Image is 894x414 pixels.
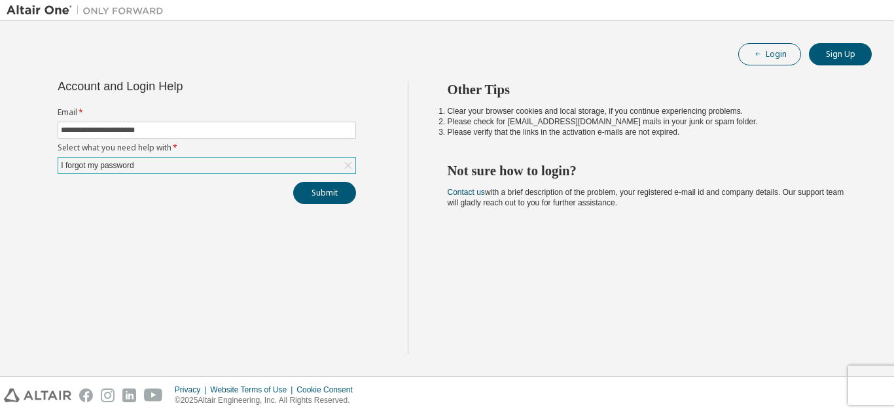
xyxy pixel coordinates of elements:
span: with a brief description of the problem, your registered e-mail id and company details. Our suppo... [448,188,844,207]
a: Contact us [448,188,485,197]
h2: Not sure how to login? [448,162,849,179]
h2: Other Tips [448,81,849,98]
div: Account and Login Help [58,81,296,92]
img: instagram.svg [101,388,115,402]
div: I forgot my password [59,158,135,173]
p: © 2025 Altair Engineering, Inc. All Rights Reserved. [175,395,361,406]
img: facebook.svg [79,388,93,402]
div: Privacy [175,385,210,395]
div: Website Terms of Use [210,385,296,395]
button: Login [738,43,801,65]
img: Altair One [7,4,170,17]
img: altair_logo.svg [4,388,71,402]
button: Sign Up [809,43,872,65]
li: Please verify that the links in the activation e-mails are not expired. [448,127,849,137]
img: linkedin.svg [122,388,136,402]
div: Cookie Consent [296,385,360,395]
li: Please check for [EMAIL_ADDRESS][DOMAIN_NAME] mails in your junk or spam folder. [448,116,849,127]
label: Select what you need help with [58,143,356,153]
li: Clear your browser cookies and local storage, if you continue experiencing problems. [448,106,849,116]
button: Submit [293,182,356,204]
div: I forgot my password [58,158,355,173]
label: Email [58,107,356,118]
img: youtube.svg [144,388,163,402]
